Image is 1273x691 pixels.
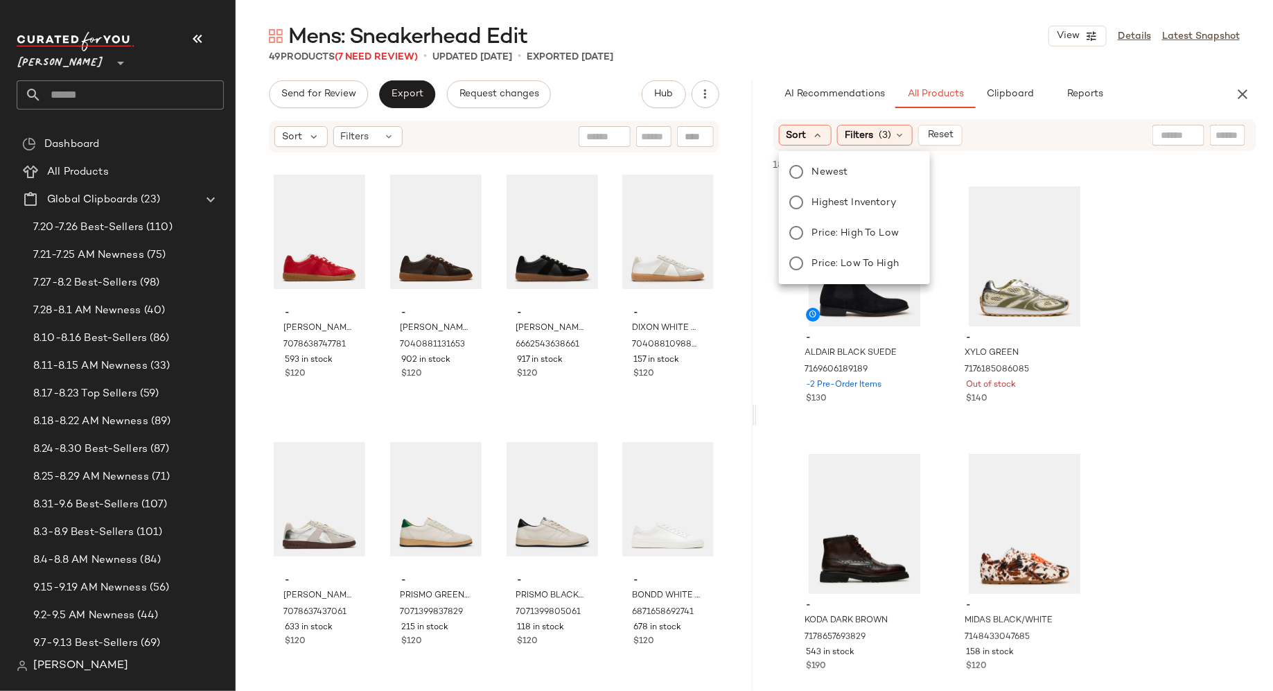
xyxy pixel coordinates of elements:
img: STEVEMADDEN_MENS_DIXON_WHITE-MULTI_e7dc843a-cda9-46cf-ad20-d51321e671b8.jpg [622,161,714,301]
span: 917 in stock [518,354,563,367]
div: Products [269,50,418,64]
span: 7.27-8.2 Best-Sellers [33,275,137,291]
span: (98) [137,275,160,291]
span: - [401,575,471,587]
span: Global Clipboards [47,192,138,208]
span: $120 [633,368,654,381]
span: - [633,307,703,320]
span: (33) [148,358,170,374]
span: - [285,307,354,320]
span: 902 in stock [401,354,450,367]
span: PRISMO BLACK MULTI [516,590,586,602]
span: All Products [47,164,109,180]
span: 118 in stock [518,622,565,634]
span: (101) [134,525,163,541]
span: (56) [147,580,170,596]
span: -2 Pre-Order Items [806,379,881,392]
span: $120 [966,661,987,673]
span: 9.2-9.5 AM Newness [33,608,135,624]
span: 158 in stock [966,647,1014,659]
span: 8.24-8.30 Best-Sellers [33,441,148,457]
span: (71) [149,469,170,485]
span: $130 [806,393,827,405]
a: Latest Snapshot [1162,29,1240,44]
span: Send for Review [281,89,356,100]
span: 7.20-7.26 Best-Sellers [33,220,143,236]
img: STEVEMADDEN_MENS_BONDD_WHITE-LEATHER_1c5cabeb-8aa7-4b03-ad7d-aa70e6f06737.jpg [622,429,714,569]
span: 8.18-8.22 AM Newness [33,414,148,430]
span: - [806,600,923,612]
span: Request changes [459,89,539,100]
span: - [285,575,354,587]
span: KODA DARK BROWN [805,615,888,627]
img: STEVEMADDEN_MENS_PRISMO_BLACK-MULTI.jpg [507,429,598,569]
button: Request changes [447,80,551,108]
span: [PERSON_NAME] [17,47,104,72]
span: Highest Inventory [812,195,896,210]
span: PRISMO GREEN MULTI [400,590,469,602]
span: • [423,49,427,65]
span: XYLO GREEN [965,347,1019,360]
span: (59) [137,386,159,402]
span: BONDD WHITE LEATHER [632,590,701,602]
span: Filters [845,128,873,143]
span: 6662543638661 [516,339,580,351]
button: Hub [642,80,686,108]
img: cfy_white_logo.C9jOOHJF.svg [17,32,134,51]
span: (44) [135,608,159,624]
span: 8.31-9.6 Best-Sellers [33,497,139,513]
img: STEVEMADDEN_SHOE_MENS_MIDAS_BLACK-WHITE_01.jpg [955,454,1094,594]
span: Export [391,89,423,100]
span: 157 in stock [633,354,679,367]
span: (23) [138,192,160,208]
img: STEVEMADDEN_MENS_PRISMO_GREEN-MULTI.jpg [390,429,482,569]
span: (107) [139,497,168,513]
span: 215 in stock [401,622,448,634]
img: STEVEMADDEN_MENS_DIXON_BLACK-LEATHER.jpg [507,161,598,301]
span: 7071399805061 [516,606,581,619]
img: STEVEMADDEN_MENS_DIXON_RED_01.jpg [274,161,365,301]
span: MIDAS BLACK/WHITE [965,615,1053,627]
span: (75) [144,247,166,263]
span: Price: High to Low [812,226,899,240]
span: 8.10-8.16 Best-Sellers [33,331,147,347]
span: $120 [285,368,306,381]
img: STEVEMADDEN_MENS_DIXON_SILVER_01.jpg [274,429,365,569]
span: $190 [806,661,826,673]
span: - [806,332,923,344]
span: 184 of [773,158,801,173]
span: 9.7-9.13 Best-Sellers [33,636,138,651]
span: 8.25-8.29 AM Newness [33,469,149,485]
span: Mens: Sneakerhead Edit [288,24,527,51]
img: svg%3e [22,137,36,151]
p: Exported [DATE] [527,50,613,64]
span: Price: Low to High [812,256,899,271]
button: Send for Review [269,80,368,108]
button: Export [379,80,435,108]
span: Reports [1066,89,1103,100]
span: DIXON WHITE MULTI [632,322,701,335]
span: Sort [787,128,807,143]
span: [PERSON_NAME] LEATHER [400,322,469,335]
span: AI Recommendations [783,89,884,100]
span: 7148433047685 [965,631,1030,644]
span: $120 [518,368,538,381]
span: • [518,49,521,65]
span: - [401,307,471,320]
span: $140 [966,393,987,405]
span: - [966,332,1083,344]
span: 7.28-8.1 AM Newness [33,303,141,319]
span: - [518,575,587,587]
img: STEVEMADDEN_MENS_DIXON_BROWN-LEATHER.jpg [390,161,482,301]
span: [PERSON_NAME] RED [283,322,353,335]
span: 593 in stock [285,354,333,367]
span: 8.17-8.23 Top Sellers [33,386,137,402]
span: Hub [653,89,673,100]
img: STEVEMADDEN_MENS_ALDAIR_BLACK-SUEDE_01.jpg [795,186,934,326]
span: $120 [633,636,654,648]
span: 6871658692741 [632,606,694,619]
span: Filters [341,130,369,144]
button: Reset [918,125,963,146]
p: updated [DATE] [432,50,512,64]
span: View [1056,30,1080,42]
